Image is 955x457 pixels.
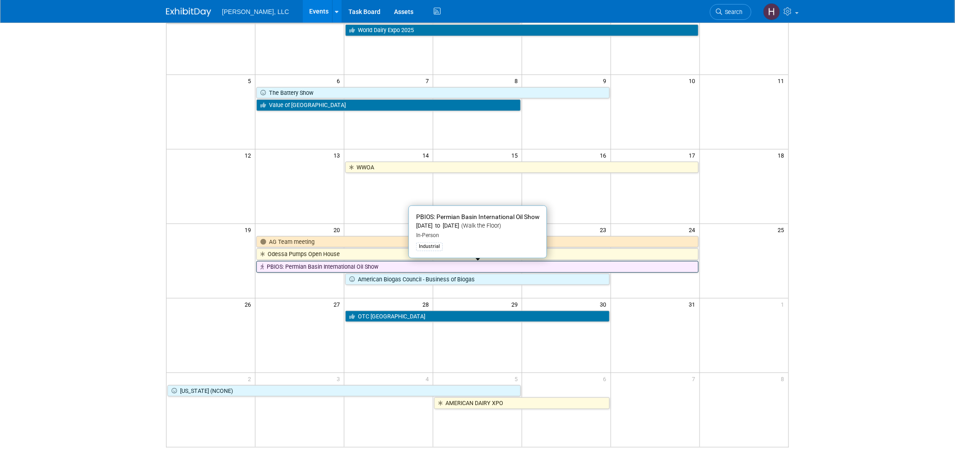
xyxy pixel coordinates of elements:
[425,373,433,384] span: 4
[688,298,700,310] span: 31
[256,261,698,273] a: PBIOS: Permian Basin International Oil Show
[256,87,609,99] a: The Battery Show
[514,75,522,86] span: 8
[416,232,439,238] span: In-Person
[425,75,433,86] span: 7
[333,298,344,310] span: 27
[599,298,611,310] span: 30
[345,311,610,322] a: OTC [GEOGRAPHIC_DATA]
[345,24,698,36] a: World Dairy Expo 2025
[416,242,443,251] div: Industrial
[336,75,344,86] span: 6
[514,373,522,384] span: 5
[459,222,501,229] span: (Walk the Floor)
[780,373,788,384] span: 8
[416,213,539,220] span: PBIOS: Permian Basin International Oil Show
[422,149,433,161] span: 14
[345,162,698,173] a: WWOA
[247,75,255,86] span: 5
[777,149,788,161] span: 18
[603,75,611,86] span: 9
[256,99,521,111] a: Value of [GEOGRAPHIC_DATA]
[416,222,539,230] div: [DATE] to [DATE]
[722,9,743,15] span: Search
[256,236,698,248] a: AG Team meeting
[222,8,289,15] span: [PERSON_NAME], LLC
[166,8,211,17] img: ExhibitDay
[244,298,255,310] span: 26
[710,4,751,20] a: Search
[167,385,521,397] a: [US_STATE] (NCONE)
[688,149,700,161] span: 17
[333,224,344,235] span: 20
[244,149,255,161] span: 12
[345,274,610,285] a: American Biogas Council - Business of Biogas
[244,224,255,235] span: 19
[333,149,344,161] span: 13
[763,3,780,20] img: Hannah Mulholland
[256,248,698,260] a: Odessa Pumps Open House
[422,298,433,310] span: 28
[777,224,788,235] span: 25
[247,373,255,384] span: 2
[599,149,611,161] span: 16
[603,373,611,384] span: 6
[336,373,344,384] span: 3
[510,149,522,161] span: 15
[780,298,788,310] span: 1
[434,397,610,409] a: AMERICAN DAIRY XPO
[688,75,700,86] span: 10
[777,75,788,86] span: 11
[510,298,522,310] span: 29
[688,224,700,235] span: 24
[691,373,700,384] span: 7
[599,224,611,235] span: 23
